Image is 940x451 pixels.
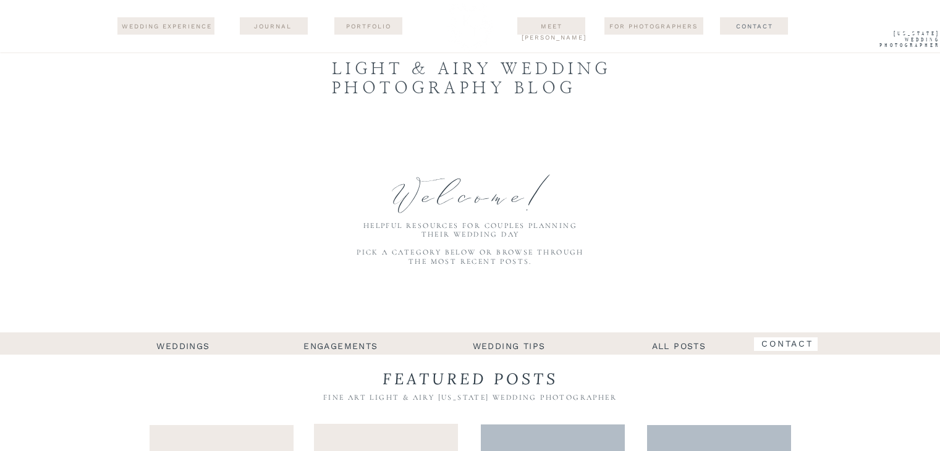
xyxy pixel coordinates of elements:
[435,339,583,352] a: wedding tips
[243,21,303,31] a: journal
[344,369,596,387] h2: featured posts
[134,339,233,352] a: weddings
[292,339,391,352] a: engagements
[339,21,399,31] a: Portfolio
[752,339,823,352] a: contact
[712,21,798,31] a: Contact
[522,21,582,31] a: Meet [PERSON_NAME]
[860,31,940,52] a: [US_STATE] WEdding Photographer
[604,21,703,31] a: For Photographers
[121,21,214,32] a: wedding experience
[394,150,556,209] h1: Welcome!
[350,221,591,267] h2: Helpful resources for couples planning their wedding day PICK A CATEGORY BELOW OR BROWSE THROUGH ...
[311,393,629,405] h2: fine art light & Airy [US_STATE] wedding photographer
[332,60,618,101] h3: light & airy wedding photography blog
[643,339,715,352] a: all posts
